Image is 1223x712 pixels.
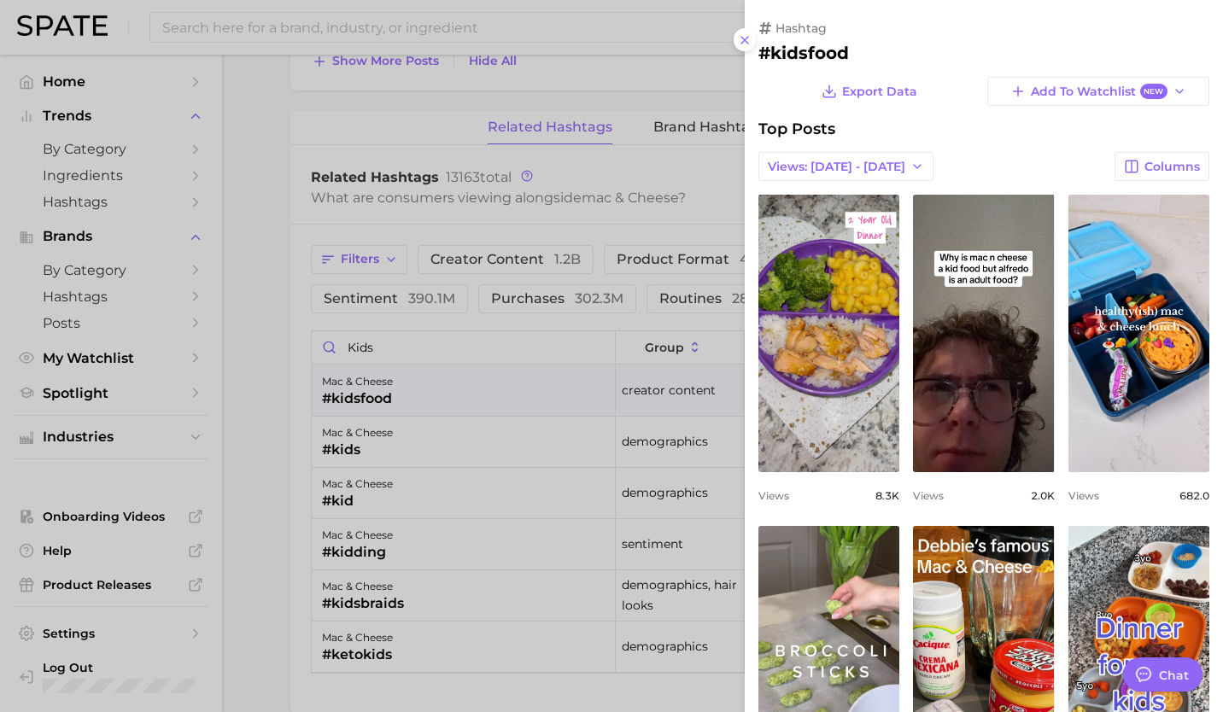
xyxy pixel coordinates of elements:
button: Columns [1115,152,1209,181]
span: Columns [1144,160,1200,174]
span: Views [1068,489,1099,502]
button: Views: [DATE] - [DATE] [758,152,933,181]
span: Add to Watchlist [1031,84,1167,100]
h2: #kidsfood [758,43,1209,63]
span: New [1140,84,1167,100]
button: Add to WatchlistNew [987,77,1209,106]
span: 682.0 [1179,489,1209,502]
span: Top Posts [758,120,835,138]
button: Export Data [817,77,922,106]
span: 2.0k [1031,489,1055,502]
span: hashtag [775,20,827,36]
span: Views [758,489,789,502]
span: Export Data [842,85,917,99]
span: Views [913,489,944,502]
span: Views: [DATE] - [DATE] [768,160,905,174]
span: 8.3k [875,489,899,502]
